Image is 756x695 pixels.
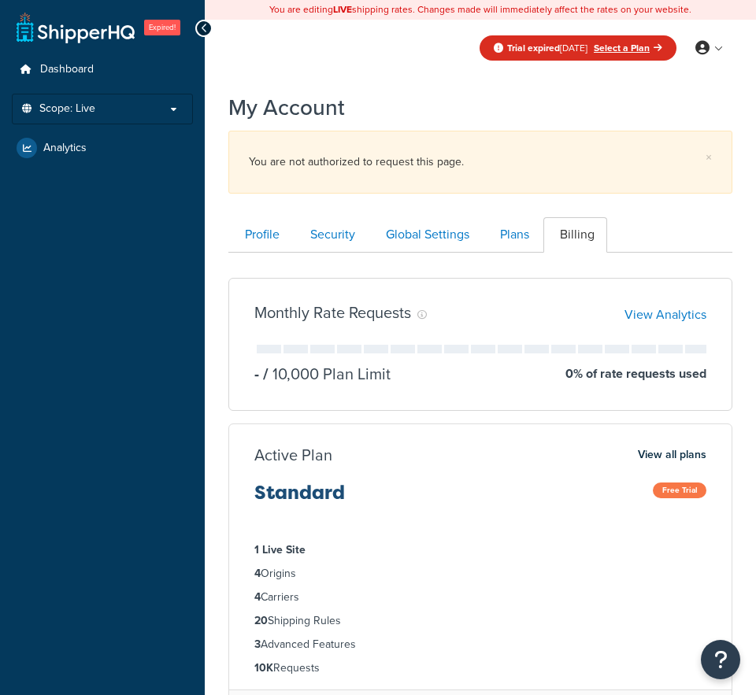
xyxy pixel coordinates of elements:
span: [DATE] [507,41,587,55]
p: 10,000 Plan Limit [259,363,391,385]
a: ShipperHQ Home [17,12,135,43]
strong: 3 [254,636,261,652]
button: Open Resource Center [701,640,740,679]
span: Free Trial [653,482,706,498]
div: You are not authorized to request this page. [249,151,712,173]
a: Global Settings [369,217,482,253]
a: Select a Plan [594,41,662,55]
h3: Monthly Rate Requests [254,304,411,321]
a: Security [294,217,368,253]
li: Carriers [254,589,706,606]
span: Dashboard [40,63,94,76]
a: Billing [543,217,607,253]
a: Dashboard [12,55,193,84]
span: Scope: Live [39,102,95,116]
strong: Trial expired [507,41,560,55]
a: View Analytics [624,305,706,323]
strong: 4 [254,565,261,582]
span: / [263,362,269,386]
li: Requests [254,660,706,677]
h3: Standard [254,482,345,516]
a: Plans [484,217,542,253]
a: View all plans [638,445,706,465]
strong: 20 [254,612,268,629]
a: × [706,151,712,164]
strong: 10K [254,660,273,676]
p: 0 % of rate requests used [565,363,706,385]
li: Shipping Rules [254,612,706,630]
strong: 1 Live Site [254,542,306,558]
strong: 4 [254,589,261,605]
span: Analytics [43,142,87,155]
b: LIVE [333,2,352,17]
p: - [254,363,259,385]
li: Origins [254,565,706,582]
h3: Active Plan [254,446,332,464]
a: Profile [228,217,292,253]
li: Advanced Features [254,636,706,653]
a: Analytics [12,134,193,162]
h1: My Account [228,92,345,123]
span: Expired! [144,20,180,35]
